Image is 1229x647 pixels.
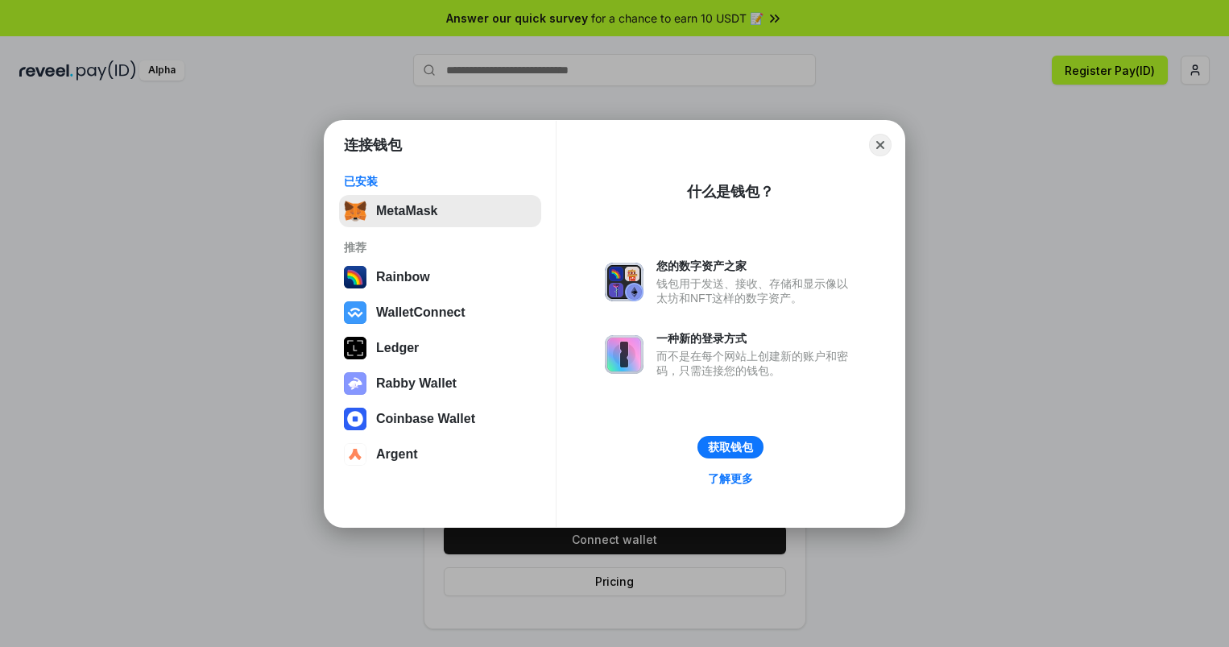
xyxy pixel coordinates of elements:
button: WalletConnect [339,297,541,329]
button: MetaMask [339,195,541,227]
button: Close [869,134,892,156]
div: 一种新的登录方式 [656,331,856,346]
img: svg+xml,%3Csvg%20width%3D%2228%22%20height%3D%2228%22%20viewBox%3D%220%200%2028%2028%22%20fill%3D... [344,443,366,466]
div: Rabby Wallet [376,376,457,391]
img: svg+xml,%3Csvg%20xmlns%3D%22http%3A%2F%2Fwww.w3.org%2F2000%2Fsvg%22%20width%3D%2228%22%20height%3... [344,337,366,359]
img: svg+xml,%3Csvg%20width%3D%22120%22%20height%3D%22120%22%20viewBox%3D%220%200%20120%20120%22%20fil... [344,266,366,288]
div: Coinbase Wallet [376,412,475,426]
div: 您的数字资产之家 [656,259,856,273]
div: WalletConnect [376,305,466,320]
div: Ledger [376,341,419,355]
div: 什么是钱包？ [687,182,774,201]
div: 推荐 [344,240,536,255]
img: svg+xml,%3Csvg%20xmlns%3D%22http%3A%2F%2Fwww.w3.org%2F2000%2Fsvg%22%20fill%3D%22none%22%20viewBox... [605,335,643,374]
button: Argent [339,438,541,471]
div: 了解更多 [708,471,753,486]
button: Coinbase Wallet [339,403,541,435]
div: MetaMask [376,204,437,218]
img: svg+xml,%3Csvg%20xmlns%3D%22http%3A%2F%2Fwww.w3.org%2F2000%2Fsvg%22%20fill%3D%22none%22%20viewBox... [344,372,366,395]
img: svg+xml,%3Csvg%20width%3D%2228%22%20height%3D%2228%22%20viewBox%3D%220%200%2028%2028%22%20fill%3D... [344,408,366,430]
div: 获取钱包 [708,440,753,454]
button: Rainbow [339,261,541,293]
a: 了解更多 [698,468,763,489]
img: svg+xml,%3Csvg%20fill%3D%22none%22%20height%3D%2233%22%20viewBox%3D%220%200%2035%2033%22%20width%... [344,200,366,222]
h1: 连接钱包 [344,135,402,155]
div: 已安装 [344,174,536,189]
button: Rabby Wallet [339,367,541,400]
div: 钱包用于发送、接收、存储和显示像以太坊和NFT这样的数字资产。 [656,276,856,305]
button: 获取钱包 [697,436,763,458]
div: Rainbow [376,270,430,284]
img: svg+xml,%3Csvg%20xmlns%3D%22http%3A%2F%2Fwww.w3.org%2F2000%2Fsvg%22%20fill%3D%22none%22%20viewBox... [605,263,643,301]
img: svg+xml,%3Csvg%20width%3D%2228%22%20height%3D%2228%22%20viewBox%3D%220%200%2028%2028%22%20fill%3D... [344,301,366,324]
button: Ledger [339,332,541,364]
div: Argent [376,447,418,462]
div: 而不是在每个网站上创建新的账户和密码，只需连接您的钱包。 [656,349,856,378]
